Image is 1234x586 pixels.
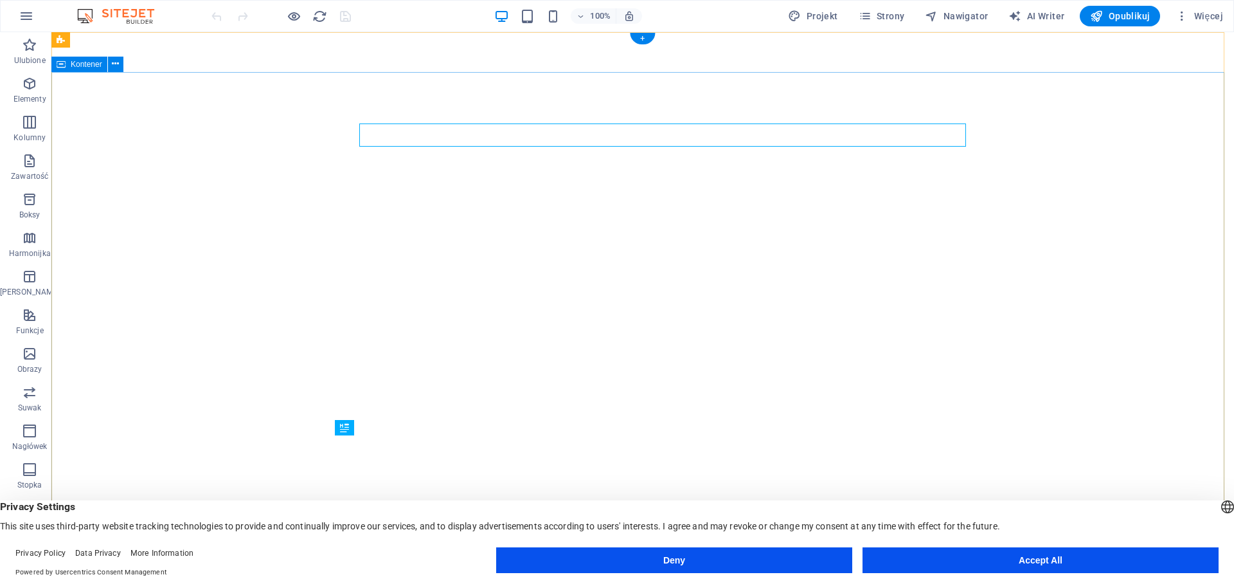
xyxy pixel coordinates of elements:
[788,10,837,23] span: Projekt
[1090,10,1150,23] span: Opublikuj
[312,8,327,24] button: reload
[630,33,655,44] div: +
[16,325,44,336] p: Funkcje
[590,8,611,24] h6: 100%
[13,94,46,104] p: Elementy
[71,60,102,68] span: Kontener
[1008,10,1064,23] span: AI Writer
[9,248,51,259] p: Harmonijka
[854,6,910,26] button: Strony
[571,8,616,24] button: 100%
[13,133,46,143] p: Kolumny
[623,10,635,22] i: Po zmianie rozmiaru automatycznie dostosowuje poziom powiększenia do wybranego urządzenia.
[14,55,46,66] p: Ulubione
[18,403,42,413] p: Suwak
[17,364,42,374] p: Obrazy
[74,8,170,24] img: Editor Logo
[1170,6,1228,26] button: Więcej
[1003,6,1069,26] button: AI Writer
[1176,10,1223,23] span: Więcej
[11,171,48,181] p: Zawartość
[17,480,42,490] p: Stopka
[783,6,843,26] button: Projekt
[19,210,40,220] p: Boksy
[925,10,988,23] span: Nawigator
[859,10,905,23] span: Strony
[1080,6,1160,26] button: Opublikuj
[312,9,327,24] i: Przeładuj stronę
[920,6,993,26] button: Nawigator
[12,441,48,452] p: Nagłówek
[783,6,843,26] div: Projekt (Ctrl+Alt+Y)
[286,8,301,24] button: Kliknij tutaj, aby wyjść z trybu podglądu i kontynuować edycję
